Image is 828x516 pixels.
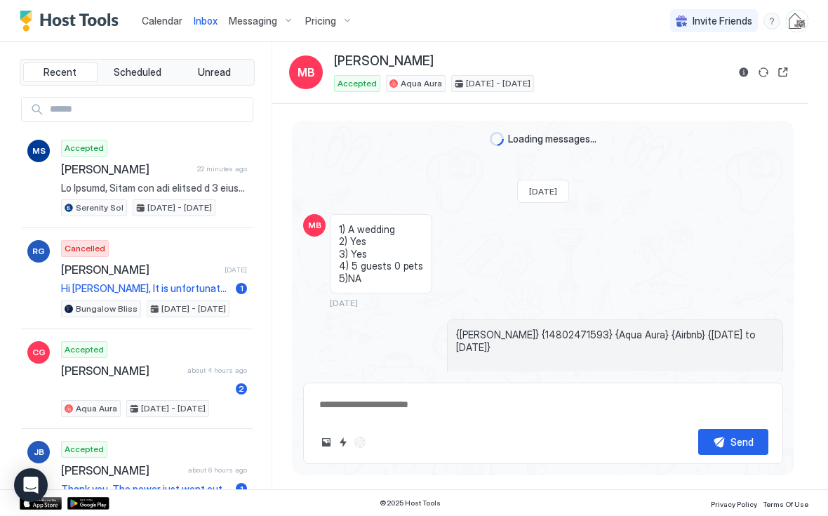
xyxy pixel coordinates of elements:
span: Accepted [338,77,377,90]
span: status [459,371,498,383]
span: © 2025 Host Tools [380,498,441,508]
span: [PERSON_NAME] [334,53,434,70]
span: Bungalow Bliss [76,303,138,315]
span: Message Rule [556,371,747,383]
span: Terms Of Use [763,500,808,508]
span: [PERSON_NAME] [61,263,219,277]
a: Privacy Policy [711,496,757,510]
button: Sync reservation [755,64,772,81]
span: [DATE] - [DATE] [161,303,226,315]
span: Scheduled [114,66,161,79]
span: Pricing [305,15,336,27]
span: [DATE] [225,265,247,274]
div: loading [490,132,504,146]
div: Open Intercom Messenger [14,468,48,502]
span: MS [32,145,46,157]
span: [PERSON_NAME] [61,162,192,176]
button: Recent [23,62,98,82]
span: MB [298,64,315,81]
span: Unread [198,66,231,79]
span: Inbox [194,15,218,27]
button: Quick reply [335,434,352,451]
span: RG [32,245,45,258]
span: Serenity Sol [76,201,123,214]
span: MB [308,219,321,232]
button: Scheduled [100,62,175,82]
button: Upload image [318,434,335,451]
span: Thank you. The power just went out. Hopefully, it will come back on. I'm sorry but I accidentally... [61,483,230,496]
span: CG [32,346,46,359]
a: Host Tools Logo [20,11,125,32]
span: Aqua Aura [76,402,117,415]
div: menu [763,13,780,29]
button: Unread [177,62,251,82]
span: Delivery [504,371,551,383]
span: Aqua Aura [401,77,442,90]
button: Reservation information [735,64,752,81]
span: 2 [239,383,244,394]
span: Hi [PERSON_NAME], It is unfortunate that your plans have changed for staying at our property from... [61,282,230,295]
div: Send [730,435,754,449]
span: 22 minutes ago [197,164,247,173]
span: Accepted [65,142,104,154]
a: Inbox [194,13,218,28]
span: 1) A wedding 2) Yes 3) Yes 4) 5 guests 0 pets 5)NA [339,223,423,285]
span: Accepted [65,443,104,456]
a: Google Play Store [67,497,109,510]
span: [DATE] - [DATE] [147,201,212,214]
a: Terms Of Use [763,496,808,510]
span: 1 [240,283,243,293]
span: [DATE] - [DATE] [466,77,530,90]
span: Messaging [229,15,277,27]
span: about 6 hours ago [188,465,247,475]
span: Cancelled [65,242,105,255]
input: Input Field [44,98,253,121]
span: [PERSON_NAME] [61,364,182,378]
span: Invite Friends [693,15,752,27]
span: Lo Ipsumd, Sitam con adi elitsed d 3 eiusm temp inc 7 utlabo et Dolorema Ali enim Adm, Veniamq 01... [61,182,247,194]
span: Calendar [142,15,182,27]
button: Open reservation [775,64,792,81]
span: [DATE] - [DATE] [141,402,206,415]
span: about 4 hours ago [187,366,247,375]
div: User profile [786,10,808,32]
span: Accepted [65,343,104,356]
span: 1 [240,484,243,494]
button: Send [698,429,768,455]
span: [DATE] [529,186,557,197]
a: App Store [20,497,62,510]
a: Calendar [142,13,182,28]
span: {[PERSON_NAME]} {14802471593} {Aqua Aura} {Airbnb} {[DATE] to [DATE]} [456,329,774,353]
div: tab-group [20,59,255,86]
span: JB [34,446,44,458]
span: [DATE] [330,298,358,308]
span: Recent [44,66,76,79]
span: Privacy Policy [711,500,757,508]
span: [PERSON_NAME] [61,463,182,477]
span: Loading messages... [508,133,596,145]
